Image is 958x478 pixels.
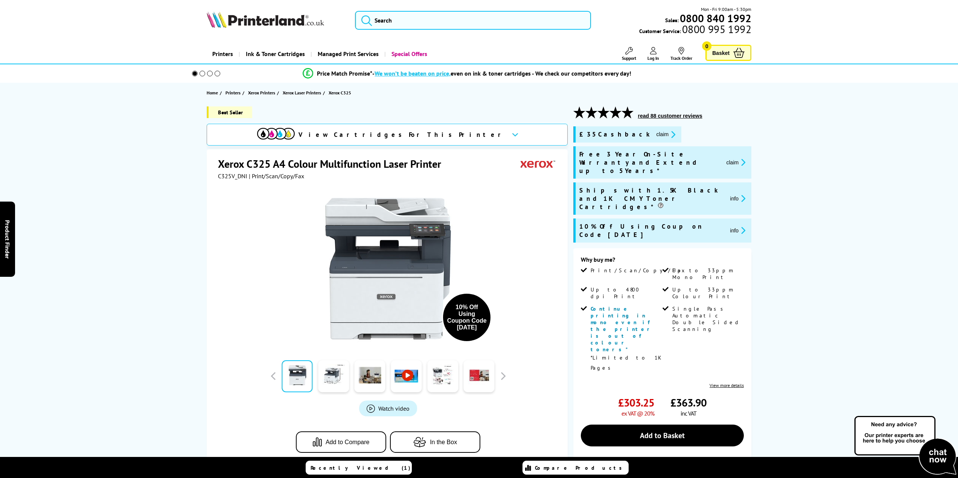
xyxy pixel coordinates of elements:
span: Sales: [665,17,679,24]
img: Printerland Logo [207,11,324,28]
span: 0 [702,41,711,51]
button: promo-description [654,130,678,139]
p: *Limited to 1K Pages [591,353,661,373]
a: Compare Products [522,461,629,475]
button: promo-description [728,194,748,203]
button: read 88 customer reviews [635,112,704,119]
div: - even on ink & toner cartridges - We check our competitors every day! [372,70,631,77]
span: Ink & Toner Cartridges [246,44,305,64]
img: Xerox [521,157,555,171]
a: Xerox Laser Printers [283,89,323,97]
span: Ships with 1.5K Black and 1K CMY Toner Cartridges* [579,186,724,211]
span: Printers [225,89,241,97]
img: View Cartridges [257,128,295,140]
a: Log In [647,47,659,61]
a: Managed Print Services [311,44,384,64]
img: Xerox C325 [314,195,462,342]
li: modal_Promise [182,67,753,80]
a: Printers [207,44,239,64]
a: Support [622,47,636,61]
span: Single Pass Automatic Double Sided Scanning [672,305,742,332]
span: View Cartridges For This Printer [299,131,506,139]
span: Xerox C325 [329,89,351,97]
span: We won’t be beaten on price, [375,70,451,77]
a: 0800 840 1992 [679,15,751,22]
span: Mon - Fri 9:00am - 5:30pm [701,6,751,13]
span: C325V_DNI [218,172,247,180]
span: Free 3 Year On-Site Warranty and Extend up to 5 Years* [579,150,720,175]
h1: Xerox C325 A4 Colour Multifunction Laser Printer [218,157,449,171]
span: Recently Viewed (1) [311,464,411,471]
a: Recently Viewed (1) [306,461,412,475]
span: Compare Products [535,464,626,471]
span: Price Match Promise* [317,70,372,77]
span: ex VAT @ 20% [621,410,654,417]
b: 0800 840 1992 [680,11,751,25]
span: inc VAT [681,410,696,417]
span: Watch video [378,405,410,412]
a: Track Order [670,47,692,61]
span: Add to Compare [326,439,370,446]
span: Xerox Laser Printers [283,89,321,97]
a: View more details [710,382,744,388]
span: Support [622,55,636,61]
span: Continue printing in mono even if the printer is out of colour toners* [591,305,654,353]
span: Basket [712,48,730,58]
span: Customer Service: [639,26,751,35]
span: Log In [647,55,659,61]
a: Basket 0 [705,45,751,61]
span: In the Box [430,439,457,446]
span: Best Seller [207,106,252,118]
span: Home [207,89,218,97]
div: 10% Off Using Coupon Code [DATE] [447,304,487,331]
span: | Print/Scan/Copy/Fax [249,172,304,180]
a: Product_All_Videos [359,401,417,416]
a: Home [207,89,220,97]
span: £363.90 [670,396,707,410]
span: £35 Cashback [579,130,650,139]
span: 0800 995 1992 [681,26,751,33]
a: Printers [225,89,242,97]
span: Product Finder [4,220,11,258]
button: promo-description [724,158,748,167]
input: Search [355,11,591,30]
a: Xerox C325 [329,89,353,97]
div: Why buy me? [581,256,744,267]
span: 10% Off Using Coupon Code [DATE] [579,222,724,239]
a: Ink & Toner Cartridges [239,44,311,64]
span: Up to 33ppm Colour Print [672,286,742,300]
button: Add to Compare [296,431,386,453]
a: Xerox Printers [248,89,277,97]
span: Up to 33ppm Mono Print [672,267,742,281]
a: Add to Basket [581,425,744,446]
span: Xerox Printers [248,89,275,97]
img: Open Live Chat window [853,415,958,476]
button: promo-description [728,226,748,235]
a: Special Offers [384,44,433,64]
span: Print/Scan/Copy/Fax [591,267,687,274]
a: Printerland Logo [207,11,346,29]
span: Up to 4800 dpi Print [591,286,661,300]
span: £303.25 [618,396,654,410]
button: In the Box [390,431,480,453]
